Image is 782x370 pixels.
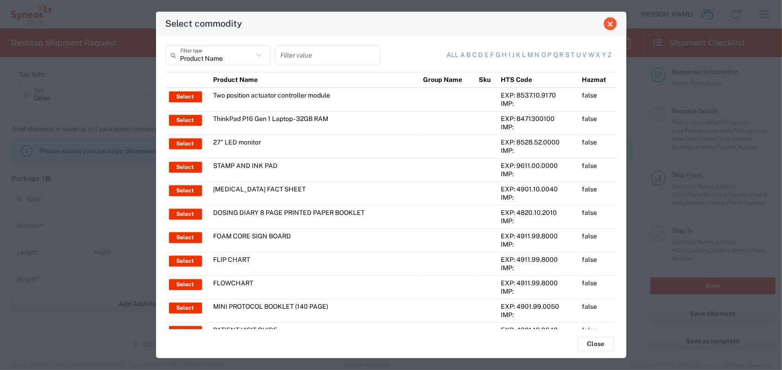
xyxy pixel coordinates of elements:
[210,205,420,229] td: DOSING DIARY 8 PAGE PRINTED PAPER BOOKLET
[479,51,483,60] a: d
[501,209,576,217] div: EXP: 4820.10.2010
[210,158,420,182] td: STAMP AND INK PAD
[210,276,420,299] td: FLOWCHART
[535,51,540,60] a: n
[501,92,576,100] div: EXP: 8537.10.9170
[579,276,617,299] td: false
[472,51,477,60] a: c
[210,135,420,158] td: 27" LED monitor
[512,51,515,60] a: j
[501,139,576,147] div: EXP: 8528.52.0000
[165,17,242,30] h4: Select commodity
[501,326,576,335] div: EXP: 4901.10.0040
[548,51,552,60] a: p
[169,185,202,197] button: Select
[169,162,202,173] button: Select
[210,182,420,205] td: [MEDICAL_DATA] FACT SHEET
[502,51,507,60] a: h
[596,51,601,60] a: x
[169,92,202,103] button: Select
[475,72,498,88] th: Sku
[604,17,617,30] button: Close
[560,51,564,60] a: r
[501,303,576,311] div: EXP: 4901.99.0050
[571,51,575,60] a: t
[210,229,420,252] td: FOAM CORE SIGN BOARD
[527,51,533,60] a: m
[579,111,617,135] td: false
[579,135,617,158] td: false
[588,51,594,60] a: w
[169,232,202,243] button: Select
[579,205,617,229] td: false
[501,264,576,272] div: IMP:
[579,158,617,182] td: false
[579,72,617,88] th: Hazmat
[579,182,617,205] td: false
[498,72,579,88] th: HTS Code
[210,323,420,346] td: PATIENT VISIT GUIDE
[608,51,612,60] a: z
[522,51,526,60] a: l
[169,139,202,150] button: Select
[169,279,202,290] button: Select
[501,170,576,179] div: IMP:
[501,256,576,264] div: EXP: 4911.99.8000
[501,162,576,170] div: EXP: 9611.00.0000
[169,326,202,337] button: Select
[565,51,569,60] a: s
[210,88,420,112] td: Two position actuator controller module
[501,288,576,296] div: IMP:
[541,51,546,60] a: o
[501,194,576,202] div: IMP:
[516,51,521,60] a: k
[602,51,606,60] a: y
[210,72,420,88] th: Product Name
[509,51,510,60] a: i
[496,51,500,60] a: g
[420,72,475,88] th: Group Name
[576,51,581,60] a: u
[501,185,576,194] div: EXP: 4901.10.0040
[501,147,576,155] div: IMP:
[579,88,617,112] td: false
[501,115,576,123] div: EXP: 8471300100
[210,299,420,323] td: MINI PROTOCOL BOOKLET (140 PAGE)
[579,299,617,323] td: false
[501,311,576,319] div: IMP:
[169,303,202,314] button: Select
[501,232,576,241] div: EXP: 4911.99.8000
[169,115,202,126] button: Select
[467,51,471,60] a: b
[501,123,576,132] div: IMP:
[553,51,558,60] a: q
[210,111,420,135] td: ThinkPad P16 Gen 1 Laptop - 32GB RAM
[501,100,576,108] div: IMP:
[169,209,202,220] button: Select
[447,51,459,60] a: All
[210,252,420,276] td: FLIP CHART
[501,241,576,249] div: IMP:
[501,279,576,288] div: EXP: 4911.99.8000
[579,323,617,346] td: false
[485,51,489,60] a: e
[578,337,614,352] button: Close
[579,252,617,276] td: false
[169,256,202,267] button: Select
[579,229,617,252] td: false
[460,51,465,60] a: a
[501,217,576,225] div: IMP:
[491,51,494,60] a: f
[583,51,587,60] a: v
